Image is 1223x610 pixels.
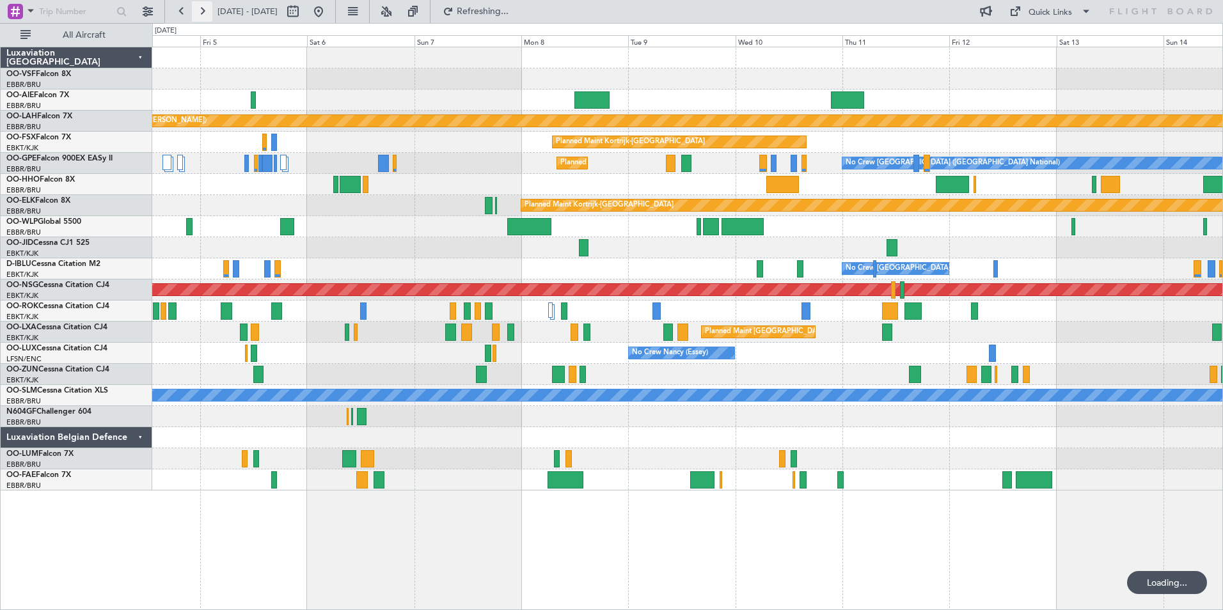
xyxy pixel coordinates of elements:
[6,396,41,406] a: EBBR/BRU
[217,6,278,17] span: [DATE] - [DATE]
[6,80,41,90] a: EBBR/BRU
[6,218,81,226] a: OO-WLPGlobal 5500
[6,155,36,162] span: OO-GPE
[6,471,36,479] span: OO-FAE
[6,185,41,195] a: EBBR/BRU
[6,481,41,490] a: EBBR/BRU
[6,281,38,289] span: OO-NSG
[6,450,74,458] a: OO-LUMFalcon 7X
[628,35,735,47] div: Tue 9
[6,113,37,120] span: OO-LAH
[6,91,69,99] a: OO-AIEFalcon 7X
[6,387,108,395] a: OO-SLMCessna Citation XLS
[6,197,35,205] span: OO-ELK
[560,153,792,173] div: Planned Maint [GEOGRAPHIC_DATA] ([GEOGRAPHIC_DATA] National)
[6,312,38,322] a: EBKT/KJK
[437,1,514,22] button: Refreshing...
[200,35,307,47] div: Fri 5
[6,143,38,153] a: EBKT/KJK
[6,408,91,416] a: N604GFChallenger 604
[521,35,628,47] div: Mon 8
[6,418,41,427] a: EBBR/BRU
[6,260,100,268] a: D-IBLUCessna Citation M2
[6,197,70,205] a: OO-ELKFalcon 8X
[6,375,38,385] a: EBKT/KJK
[6,291,38,301] a: EBKT/KJK
[6,281,109,289] a: OO-NSGCessna Citation CJ4
[6,218,38,226] span: OO-WLP
[6,324,36,331] span: OO-LXA
[6,70,71,78] a: OO-VSFFalcon 8X
[6,70,36,78] span: OO-VSF
[6,91,34,99] span: OO-AIE
[39,2,113,21] input: Trip Number
[1127,571,1207,594] div: Loading...
[6,176,40,184] span: OO-HHO
[33,31,135,40] span: All Aircraft
[155,26,177,36] div: [DATE]
[6,101,41,111] a: EBBR/BRU
[6,460,41,469] a: EBBR/BRU
[1003,1,1098,22] button: Quick Links
[6,387,37,395] span: OO-SLM
[6,176,75,184] a: OO-HHOFalcon 8X
[6,450,38,458] span: OO-LUM
[6,302,38,310] span: OO-ROK
[456,7,510,16] span: Refreshing...
[6,155,113,162] a: OO-GPEFalcon 900EX EASy II
[6,164,41,174] a: EBBR/BRU
[6,345,107,352] a: OO-LUXCessna Citation CJ4
[6,134,36,141] span: OO-FSX
[6,354,42,364] a: LFSN/ENC
[842,35,949,47] div: Thu 11
[6,366,38,373] span: OO-ZUN
[632,343,708,363] div: No Crew Nancy (Essey)
[6,122,41,132] a: EBBR/BRU
[6,249,38,258] a: EBKT/KJK
[14,25,139,45] button: All Aircraft
[6,270,38,279] a: EBKT/KJK
[6,207,41,216] a: EBBR/BRU
[6,239,33,247] span: OO-JID
[6,366,109,373] a: OO-ZUNCessna Citation CJ4
[6,239,90,247] a: OO-JIDCessna CJ1 525
[736,35,842,47] div: Wed 10
[6,302,109,310] a: OO-ROKCessna Citation CJ4
[6,113,72,120] a: OO-LAHFalcon 7X
[1029,6,1072,19] div: Quick Links
[846,153,1060,173] div: No Crew [GEOGRAPHIC_DATA] ([GEOGRAPHIC_DATA] National)
[6,333,38,343] a: EBKT/KJK
[705,322,936,341] div: Planned Maint [GEOGRAPHIC_DATA] ([GEOGRAPHIC_DATA] National)
[6,228,41,237] a: EBBR/BRU
[6,471,71,479] a: OO-FAEFalcon 7X
[525,196,674,215] div: Planned Maint Kortrijk-[GEOGRAPHIC_DATA]
[6,324,107,331] a: OO-LXACessna Citation CJ4
[1057,35,1164,47] div: Sat 13
[6,345,36,352] span: OO-LUX
[6,408,36,416] span: N604GF
[556,132,705,152] div: Planned Maint Kortrijk-[GEOGRAPHIC_DATA]
[6,134,71,141] a: OO-FSXFalcon 7X
[307,35,414,47] div: Sat 6
[414,35,521,47] div: Sun 7
[949,35,1056,47] div: Fri 12
[846,259,1060,278] div: No Crew [GEOGRAPHIC_DATA] ([GEOGRAPHIC_DATA] National)
[6,260,31,268] span: D-IBLU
